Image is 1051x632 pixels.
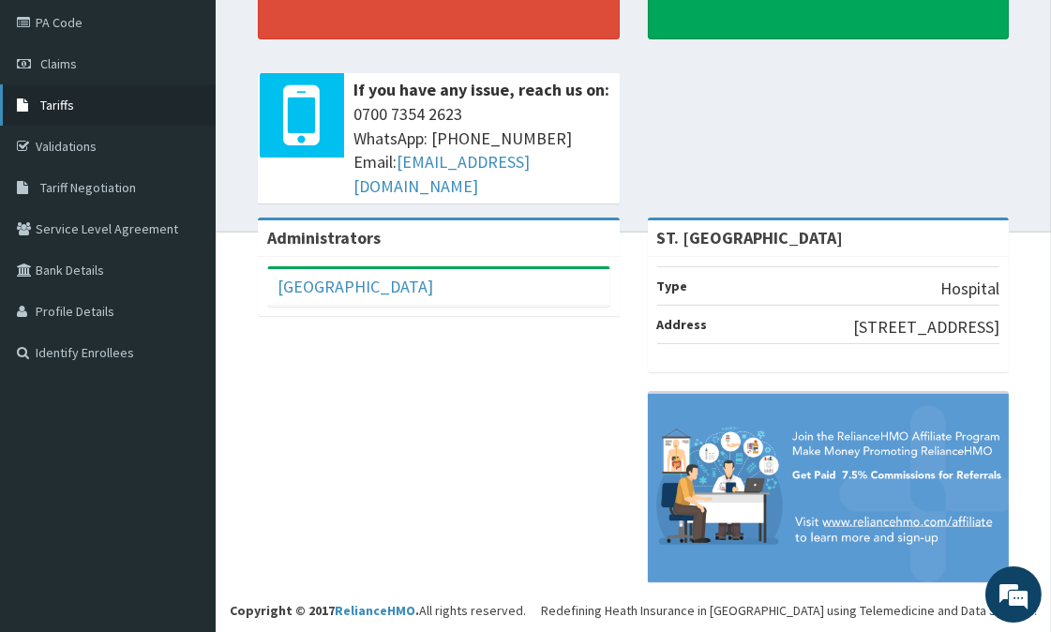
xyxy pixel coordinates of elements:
span: Tariffs [40,97,74,113]
span: Claims [40,55,77,72]
span: Tariff Negotiation [40,179,136,196]
div: Redefining Heath Insurance in [GEOGRAPHIC_DATA] using Telemedicine and Data Science! [541,601,1037,620]
b: Type [657,278,688,294]
textarea: Type your message and hit 'Enter' [9,428,357,493]
p: Hospital [940,277,999,301]
img: d_794563401_company_1708531726252_794563401 [35,94,76,141]
img: provider-team-banner.png [648,394,1010,583]
a: [GEOGRAPHIC_DATA] [278,276,433,297]
p: [STREET_ADDRESS] [853,315,999,339]
b: Administrators [267,227,381,248]
div: Chat with us now [98,105,315,129]
span: We're online! [109,194,259,384]
strong: Copyright © 2017 . [230,602,419,619]
a: [EMAIL_ADDRESS][DOMAIN_NAME] [353,151,530,197]
b: If you have any issue, reach us on: [353,79,609,100]
div: Minimize live chat window [308,9,353,54]
a: RelianceHMO [335,602,415,619]
b: Address [657,316,708,333]
span: 0700 7354 2623 WhatsApp: [PHONE_NUMBER] Email: [353,102,610,199]
strong: ST. [GEOGRAPHIC_DATA] [657,227,844,248]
